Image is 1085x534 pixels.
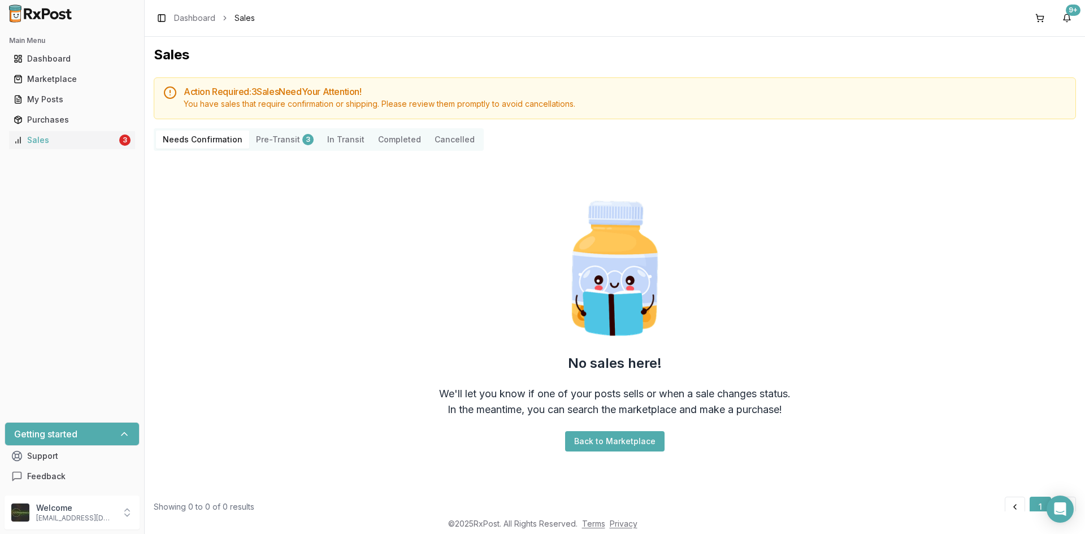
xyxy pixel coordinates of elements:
div: Marketplace [14,73,131,85]
a: Terms [582,519,605,528]
p: Welcome [36,502,115,514]
div: We'll let you know if one of your posts sells or when a sale changes status. [439,386,791,402]
button: Cancelled [428,131,481,149]
img: User avatar [11,503,29,522]
div: 9+ [1066,5,1080,16]
h1: Sales [154,46,1076,64]
nav: breadcrumb [174,12,255,24]
div: Showing 0 to 0 of 0 results [154,501,254,513]
button: Purchases [5,111,140,129]
h3: Getting started [14,427,77,441]
button: My Posts [5,90,140,108]
button: Sales3 [5,131,140,149]
span: Feedback [27,471,66,482]
div: Sales [14,134,117,146]
div: My Posts [14,94,131,105]
a: Purchases [9,110,135,130]
a: Sales3 [9,130,135,150]
a: Dashboard [174,12,215,24]
div: In the meantime, you can search the marketplace and make a purchase! [448,402,782,418]
button: Feedback [5,466,140,487]
a: Marketplace [9,69,135,89]
button: Needs Confirmation [156,131,249,149]
a: Dashboard [9,49,135,69]
a: Privacy [610,519,637,528]
button: Back to Marketplace [565,431,665,451]
p: [EMAIL_ADDRESS][DOMAIN_NAME] [36,514,115,523]
a: My Posts [9,89,135,110]
button: Dashboard [5,50,140,68]
span: Sales [235,12,255,24]
h5: Action Required: 3 Sale s Need Your Attention! [184,87,1066,96]
button: Support [5,446,140,466]
div: Purchases [14,114,131,125]
button: 9+ [1058,9,1076,27]
button: 1 [1030,497,1051,517]
div: You have sales that require confirmation or shipping. Please review them promptly to avoid cancel... [184,98,1066,110]
div: 3 [302,134,314,145]
div: Dashboard [14,53,131,64]
button: In Transit [320,131,371,149]
button: Marketplace [5,70,140,88]
button: Pre-Transit [249,131,320,149]
button: Completed [371,131,428,149]
h2: Main Menu [9,36,135,45]
div: 3 [119,134,131,146]
img: RxPost Logo [5,5,77,23]
div: Open Intercom Messenger [1047,496,1074,523]
img: Smart Pill Bottle [542,196,687,341]
h2: No sales here! [568,354,662,372]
